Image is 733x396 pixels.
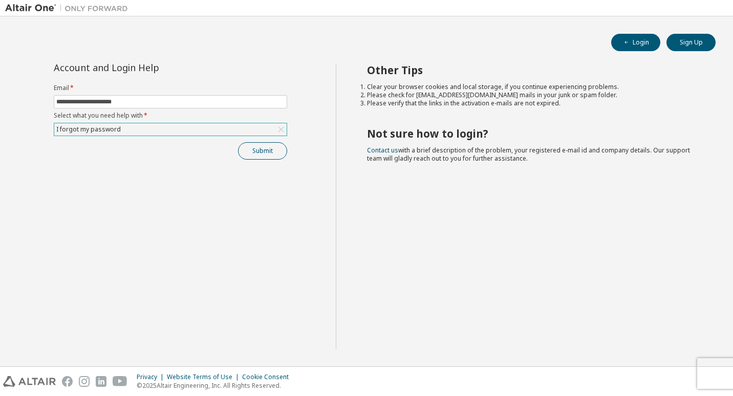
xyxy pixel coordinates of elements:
[367,83,698,91] li: Clear your browser cookies and local storage, if you continue experiencing problems.
[137,381,295,390] p: © 2025 Altair Engineering, Inc. All Rights Reserved.
[242,373,295,381] div: Cookie Consent
[79,376,90,387] img: instagram.svg
[367,146,398,155] a: Contact us
[54,123,287,136] div: I forgot my password
[367,146,690,163] span: with a brief description of the problem, your registered e-mail id and company details. Our suppo...
[54,84,287,92] label: Email
[55,124,122,135] div: I forgot my password
[666,34,716,51] button: Sign Up
[167,373,242,381] div: Website Terms of Use
[367,63,698,77] h2: Other Tips
[3,376,56,387] img: altair_logo.svg
[611,34,660,51] button: Login
[54,112,287,120] label: Select what you need help with
[137,373,167,381] div: Privacy
[5,3,133,13] img: Altair One
[113,376,127,387] img: youtube.svg
[238,142,287,160] button: Submit
[96,376,106,387] img: linkedin.svg
[367,91,698,99] li: Please check for [EMAIL_ADDRESS][DOMAIN_NAME] mails in your junk or spam folder.
[62,376,73,387] img: facebook.svg
[54,63,241,72] div: Account and Login Help
[367,99,698,107] li: Please verify that the links in the activation e-mails are not expired.
[367,127,698,140] h2: Not sure how to login?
